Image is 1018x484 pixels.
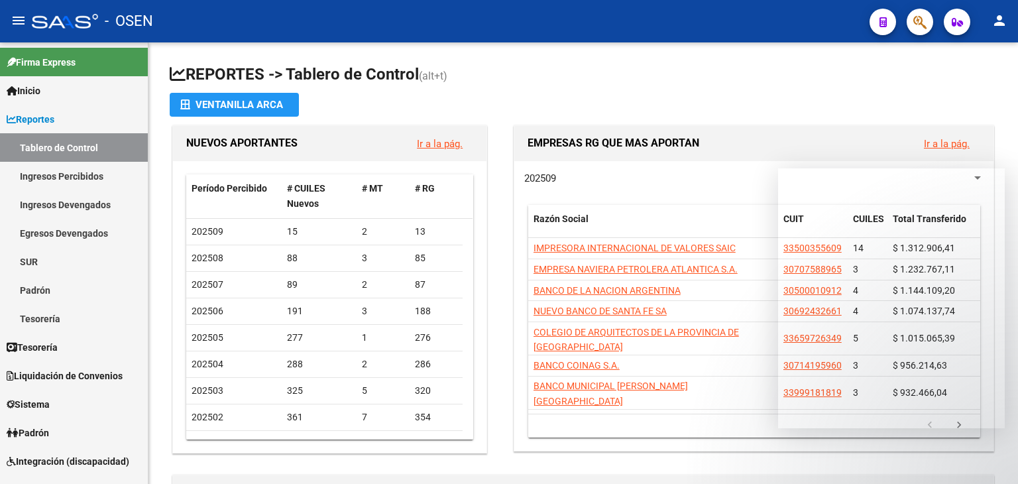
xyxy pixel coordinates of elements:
span: Inicio [7,84,40,98]
div: 15 [287,224,352,239]
div: 361 [287,410,352,425]
span: COLEGIO DE ARQUITECTOS DE LA PROVINCIA DE [GEOGRAPHIC_DATA] [534,327,739,353]
span: Reportes [7,112,54,127]
mat-icon: menu [11,13,27,29]
span: Liquidación de Convenios [7,369,123,383]
div: 87 [415,277,457,292]
span: EMPRESAS RG QUE MAS APORTAN [528,137,699,149]
span: - OSEN [105,7,153,36]
div: 2 [362,277,404,292]
div: 3 [362,251,404,266]
mat-icon: person [991,13,1007,29]
button: Ventanilla ARCA [170,93,299,117]
span: 202506 [192,306,223,316]
div: 5 [362,383,404,398]
div: Ventanilla ARCA [180,93,288,117]
span: BANCO DE LA NACION ARGENTINA [534,285,681,296]
span: NUEVOS APORTANTES [186,137,298,149]
span: Razón Social [534,213,589,224]
div: 354 [415,410,457,425]
div: 2 [362,224,404,239]
span: # CUILES Nuevos [287,183,325,209]
a: go to next page [946,418,972,433]
div: 8 [362,436,404,452]
iframe: Intercom live chat [973,439,1005,471]
iframe: Intercom live chat mensaje [778,168,1005,428]
span: 202504 [192,359,223,369]
span: Integración (discapacidad) [7,454,129,469]
div: 88 [287,251,352,266]
span: Padrón [7,426,49,440]
div: 286 [415,357,457,372]
button: Ir a la pág. [406,131,473,156]
a: Ir a la pág. [417,138,463,150]
span: NUEVO BANCO DE SANTA FE SA [534,306,667,316]
div: 191 [287,304,352,319]
datatable-header-cell: Período Percibido [186,174,282,218]
datatable-header-cell: # CUILES Nuevos [282,174,357,218]
span: Tesorería [7,340,58,355]
div: 89 [287,277,352,292]
div: 188 [415,304,457,319]
div: 2 [362,357,404,372]
span: # MT [362,183,383,194]
datatable-header-cell: # RG [410,174,463,218]
a: go to previous page [917,418,942,433]
span: BANCO MUNICIPAL [PERSON_NAME][GEOGRAPHIC_DATA] [534,381,688,406]
span: 202502 [192,412,223,422]
div: 1 [362,330,404,345]
span: Firma Express [7,55,76,70]
div: 406 [287,436,352,452]
span: # RG [415,183,435,194]
div: 277 [287,330,352,345]
span: Sistema [7,397,50,412]
span: BANCO COINAG S.A. [534,360,620,371]
span: IMPRESORA INTERNACIONAL DE VALORES SAIC [534,243,736,253]
span: 202505 [192,332,223,343]
span: Período Percibido [192,183,267,194]
div: 288 [287,357,352,372]
datatable-header-cell: # MT [357,174,410,218]
span: 202509 [524,172,556,184]
span: 202508 [192,253,223,263]
span: EMPRESA NAVIERA PETROLERA ATLANTICA S.A. [534,264,738,274]
span: 202501 [192,438,223,449]
div: 320 [415,383,457,398]
span: 202509 [192,226,223,237]
span: 202503 [192,385,223,396]
div: 3 [362,304,404,319]
span: (alt+t) [419,70,447,82]
h1: REPORTES -> Tablero de Control [170,64,997,87]
div: 325 [287,383,352,398]
span: 202507 [192,279,223,290]
div: 7 [362,410,404,425]
div: 276 [415,330,457,345]
a: Ir a la pág. [924,138,970,150]
div: 398 [415,436,457,452]
div: 13 [415,224,457,239]
div: 85 [415,251,457,266]
button: Ir a la pág. [913,131,980,156]
datatable-header-cell: Razón Social [528,205,778,249]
